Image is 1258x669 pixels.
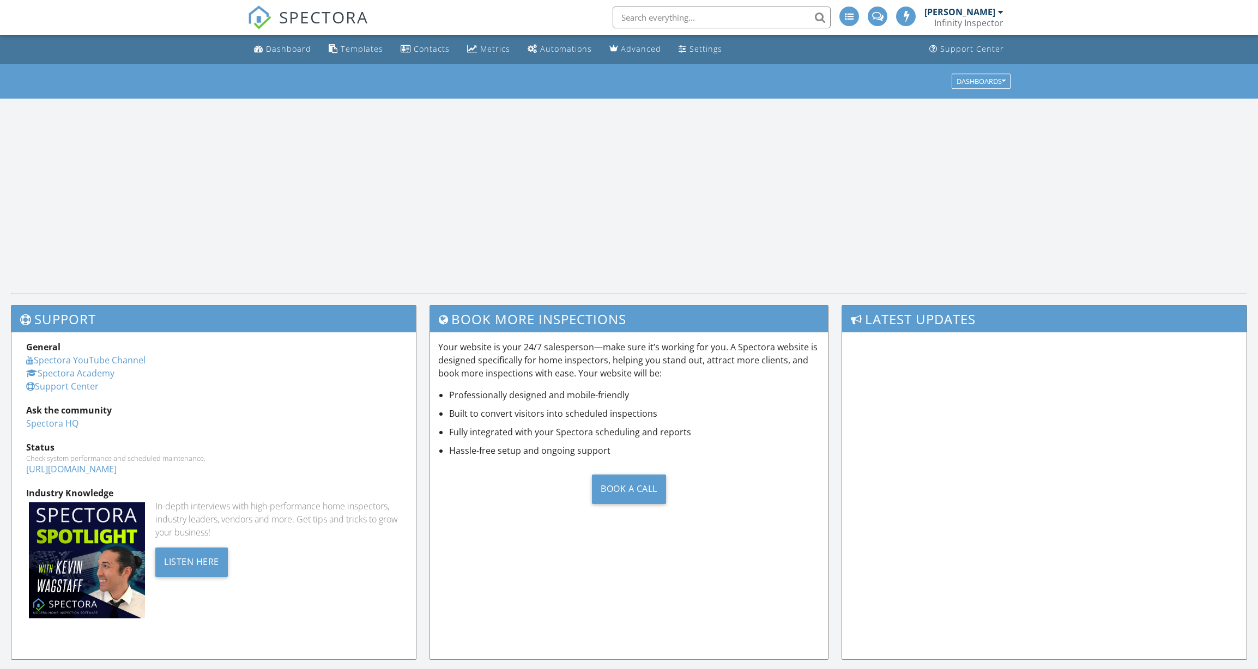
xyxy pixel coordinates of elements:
[324,39,388,59] a: Templates
[592,475,666,504] div: Book a Call
[621,44,661,54] div: Advanced
[396,39,454,59] a: Contacts
[925,39,1008,59] a: Support Center
[438,466,820,512] a: Book a Call
[957,77,1006,85] div: Dashboards
[26,367,114,379] a: Spectora Academy
[605,39,666,59] a: Advanced
[26,404,401,417] div: Ask the community
[26,441,401,454] div: Status
[26,454,401,463] div: Check system performance and scheduled maintenance.
[155,548,228,577] div: Listen Here
[430,306,828,332] h3: Book More Inspections
[690,44,722,54] div: Settings
[842,306,1247,332] h3: Latest Updates
[155,500,401,539] div: In-depth interviews with high-performance home inspectors, industry leaders, vendors and more. Ge...
[463,39,515,59] a: Metrics
[29,502,145,618] img: Spectoraspolightmain
[247,15,368,38] a: SPECTORA
[449,444,820,457] li: Hassle-free setup and ongoing support
[26,354,146,366] a: Spectora YouTube Channel
[438,340,820,380] p: Your website is your 24/7 salesperson—make sure it’s working for you. A Spectora website is desig...
[414,44,450,54] div: Contacts
[26,463,117,475] a: [URL][DOMAIN_NAME]
[613,7,831,28] input: Search everything...
[540,44,592,54] div: Automations
[247,5,271,29] img: The Best Home Inspection Software - Spectora
[155,555,228,567] a: Listen Here
[480,44,510,54] div: Metrics
[523,39,596,59] a: Automations (Advanced)
[934,17,1003,28] div: Infinity Inspector
[449,407,820,420] li: Built to convert visitors into scheduled inspections
[449,425,820,439] li: Fully integrated with your Spectora scheduling and reports
[26,417,78,429] a: Spectora HQ
[26,341,61,353] strong: General
[952,74,1011,89] button: Dashboards
[266,44,311,54] div: Dashboard
[26,380,99,392] a: Support Center
[940,44,1004,54] div: Support Center
[674,39,727,59] a: Settings
[924,7,995,17] div: [PERSON_NAME]
[341,44,383,54] div: Templates
[279,5,368,28] span: SPECTORA
[250,39,316,59] a: Dashboard
[11,306,416,332] h3: Support
[449,388,820,402] li: Professionally designed and mobile-friendly
[26,486,401,500] div: Industry Knowledge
